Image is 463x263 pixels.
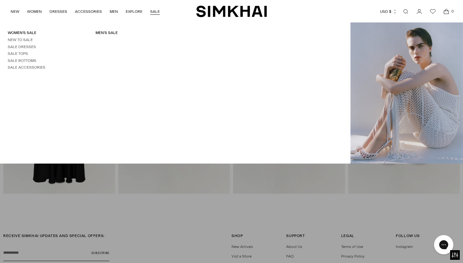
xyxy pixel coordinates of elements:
a: DRESSES [50,4,67,19]
a: SIMKHAI [196,5,267,18]
button: USD $ [380,4,397,19]
a: NEW [11,4,19,19]
a: Go to the account page [413,5,426,18]
iframe: Sign Up via Text for Offers [5,239,65,258]
a: SALE [150,4,160,19]
span: 0 [449,8,455,14]
a: EXPLORE [126,4,142,19]
a: Open cart modal [440,5,453,18]
iframe: Gorgias live chat messenger [431,233,457,257]
a: ACCESSORIES [75,4,102,19]
a: Open search modal [399,5,412,18]
a: Wishlist [426,5,439,18]
a: WOMEN [27,4,42,19]
a: MEN [110,4,118,19]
